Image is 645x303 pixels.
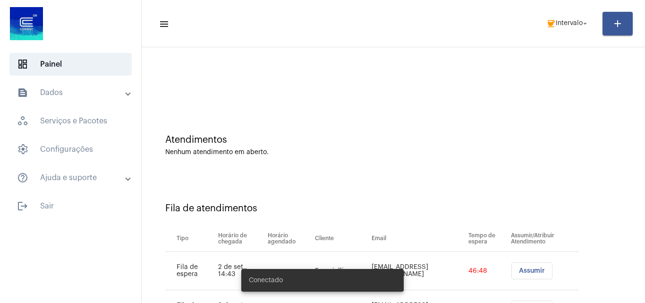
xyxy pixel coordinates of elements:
td: 2 de set., 14:43 [216,252,265,290]
td: [EMAIL_ADDRESS][DOMAIN_NAME] [369,252,466,290]
mat-icon: sidenav icon [17,172,28,183]
button: Assumir [511,262,552,279]
span: sidenav icon [17,115,28,127]
td: - [265,252,313,290]
mat-expansion-panel-header: sidenav iconDados [6,81,141,104]
td: Fila de espera [165,252,216,290]
div: Fila de atendimentos [165,203,621,214]
th: Horário agendado [265,225,313,252]
th: Assumir/Atribuir Atendimento [509,225,579,252]
span: Assumir [519,268,545,274]
td: 46:48 [466,252,509,290]
span: Sair [9,195,132,217]
div: Nenhum atendimento em aberto. [165,149,621,156]
span: Serviços e Pacotes [9,110,132,132]
button: Intervalo [541,14,595,33]
th: Horário de chegada [216,225,265,252]
td: Francielli [313,252,369,290]
span: Configurações [9,138,132,161]
mat-panel-title: Ajuda e suporte [17,172,126,183]
mat-icon: add [612,18,623,29]
th: Tipo [165,225,216,252]
mat-icon: coffee [546,19,556,28]
th: Email [369,225,466,252]
th: Cliente [313,225,369,252]
mat-icon: sidenav icon [159,18,168,30]
mat-icon: sidenav icon [17,87,28,98]
span: sidenav icon [17,144,28,155]
span: Intervalo [556,20,583,27]
mat-icon: arrow_drop_down [581,19,589,28]
th: Tempo de espera [466,225,509,252]
mat-panel-title: Dados [17,87,126,98]
mat-icon: sidenav icon [17,200,28,212]
div: Atendimentos [165,135,621,145]
mat-chip-list: selection [511,262,579,279]
span: sidenav icon [17,59,28,70]
mat-expansion-panel-header: sidenav iconAjuda e suporte [6,166,141,189]
img: d4669ae0-8c07-2337-4f67-34b0df7f5ae4.jpeg [8,5,45,43]
span: Conectado [249,276,283,285]
span: Painel [9,53,132,76]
